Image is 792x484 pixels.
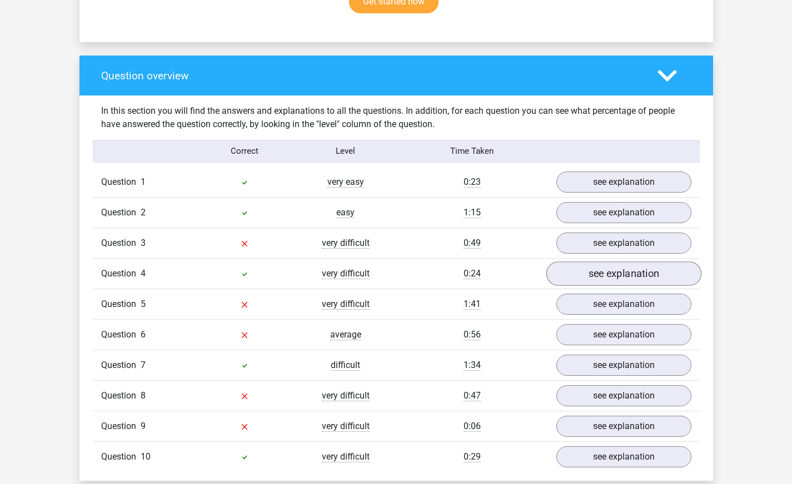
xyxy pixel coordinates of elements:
[464,329,481,340] span: 0:56
[194,145,295,158] div: Correct
[464,207,481,218] span: 1:15
[141,299,146,309] span: 5
[556,294,691,315] a: see explanation
[556,202,691,223] a: see explanation
[101,450,141,463] span: Question
[556,233,691,254] a: see explanation
[101,328,141,341] span: Question
[322,238,370,249] span: very difficult
[101,420,141,433] span: Question
[464,268,481,279] span: 0:24
[464,360,481,371] span: 1:34
[556,416,691,437] a: see explanation
[141,329,146,340] span: 6
[556,385,691,406] a: see explanation
[101,359,141,372] span: Question
[464,421,481,432] span: 0:06
[101,236,141,250] span: Question
[322,390,370,401] span: very difficult
[141,268,146,279] span: 4
[322,421,370,432] span: very difficult
[546,261,701,286] a: see explanation
[101,69,641,82] h4: Question overview
[327,177,364,188] span: very easy
[101,175,141,189] span: Question
[322,451,370,462] span: very difficult
[295,145,396,158] div: Level
[336,207,355,218] span: easy
[141,207,146,218] span: 2
[141,177,146,187] span: 1
[322,268,370,279] span: very difficult
[101,267,141,280] span: Question
[101,206,141,219] span: Question
[330,329,361,340] span: average
[464,238,481,249] span: 0:49
[464,390,481,401] span: 0:47
[141,238,146,248] span: 3
[331,360,360,371] span: difficult
[322,299,370,310] span: very difficult
[141,421,146,431] span: 9
[556,446,691,467] a: see explanation
[464,177,481,188] span: 0:23
[141,390,146,401] span: 8
[464,451,481,462] span: 0:29
[141,360,146,370] span: 7
[556,355,691,376] a: see explanation
[556,172,691,193] a: see explanation
[141,451,151,462] span: 10
[101,389,141,402] span: Question
[93,104,700,131] div: In this section you will find the answers and explanations to all the questions. In addition, for...
[464,299,481,310] span: 1:41
[396,145,547,158] div: Time Taken
[101,298,141,311] span: Question
[556,324,691,345] a: see explanation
